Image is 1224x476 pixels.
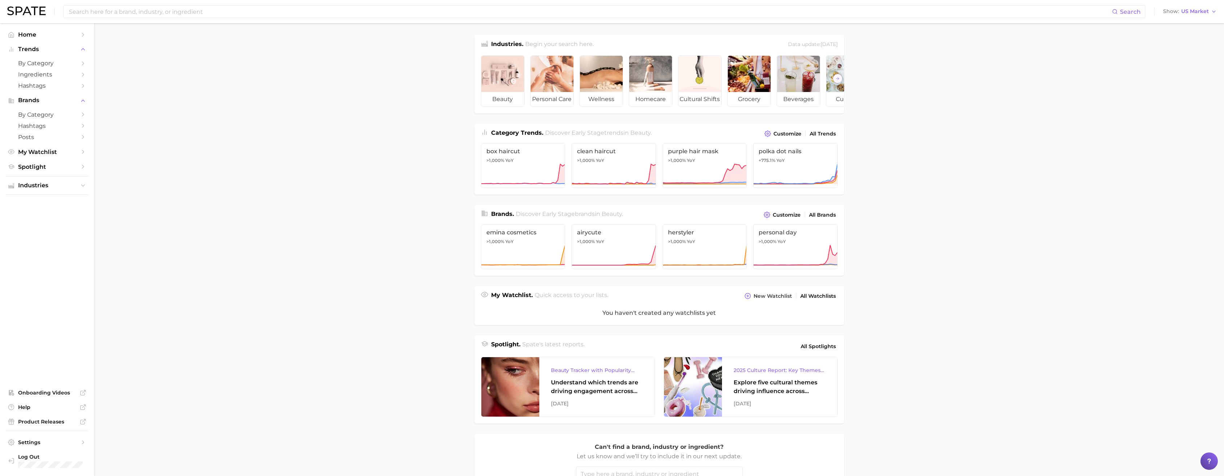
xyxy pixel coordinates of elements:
span: clean haircut [577,148,651,155]
a: airycute>1,000% YoY [572,224,656,269]
h2: Spate's latest reports. [522,340,585,352]
div: [DATE] [734,399,826,408]
button: New Watchlist [743,291,793,301]
span: Brands . [491,210,514,217]
span: All Spotlights [801,342,836,351]
a: Spotlight [6,161,88,172]
h2: Quick access to your lists. [535,291,608,301]
a: culinary [826,55,870,107]
div: Explore five cultural themes driving influence across beauty, food, and pop culture. [734,378,826,396]
span: Ingredients [18,71,76,78]
span: YoY [777,239,786,245]
span: beauty [602,210,622,217]
span: polka dot nails [759,148,832,155]
span: >1,000% [668,239,686,244]
span: Customize [773,212,801,218]
h1: Spotlight. [491,340,520,352]
span: YoY [776,158,785,163]
span: Log Out [18,454,83,460]
a: purple hair mask>1,000% YoY [663,143,747,188]
span: homecare [629,92,672,107]
span: cultural shifts [679,92,721,107]
a: grocery [727,55,771,107]
a: homecare [629,55,672,107]
span: New Watchlist [754,293,792,299]
span: beauty [630,129,651,136]
a: 2025 Culture Report: Key Themes That Are Shaping Consumer DemandExplore five cultural themes driv... [664,357,838,417]
button: ShowUS Market [1161,7,1219,16]
span: beauty [481,92,524,107]
p: Can't find a brand, industry or ingredient? [576,442,743,452]
a: box haircut>1,000% YoY [481,143,565,188]
a: My Watchlist [6,146,88,158]
a: by Category [6,58,88,69]
span: YoY [687,239,695,245]
span: Product Releases [18,418,76,425]
a: Hashtags [6,80,88,91]
img: SPATE [7,7,46,15]
h2: Begin your search here. [525,40,594,50]
span: Brands [18,97,76,104]
a: clean haircut>1,000% YoY [572,143,656,188]
span: YoY [596,158,604,163]
span: purple hair mask [668,148,742,155]
a: Hashtags [6,120,88,131]
a: cultural shifts [678,55,722,107]
div: You haven't created any watchlists yet [474,301,844,325]
h1: My Watchlist. [491,291,533,301]
span: Settings [18,439,76,446]
span: YoY [505,158,514,163]
div: Understand which trends are driving engagement across platforms in the skin, hair, makeup, and fr... [551,378,643,396]
div: [DATE] [551,399,643,408]
span: Customize [773,131,801,137]
button: Customize [762,210,802,220]
span: by Category [18,60,76,67]
span: Help [18,404,76,410]
a: All Trends [808,129,838,139]
a: personal care [530,55,574,107]
a: Posts [6,131,88,143]
span: beverages [777,92,820,107]
div: Data update: [DATE] [788,40,838,50]
a: All Brands [807,210,838,220]
a: All Watchlists [798,291,838,301]
span: herstyler [668,229,742,236]
button: Brands [6,95,88,106]
a: Product Releases [6,416,88,427]
span: >1,000% [577,158,595,163]
span: Posts [18,134,76,141]
span: >1,000% [577,239,595,244]
span: My Watchlist [18,149,76,155]
div: Beauty Tracker with Popularity Index [551,366,643,375]
a: beauty [481,55,524,107]
span: >1,000% [486,239,504,244]
button: Customize [763,129,803,139]
span: YoY [596,239,604,245]
span: Category Trends . [491,129,543,136]
a: All Spotlights [799,340,838,352]
span: >1,000% [486,158,504,163]
span: All Watchlists [800,293,836,299]
a: Log out. Currently logged in with e-mail Lmerle@ulta.com. [6,451,88,470]
h1: Industries. [491,40,523,50]
span: All Trends [810,131,836,137]
a: wellness [580,55,623,107]
span: Home [18,31,76,38]
a: herstyler>1,000% YoY [663,224,747,269]
a: personal day>1,000% YoY [753,224,838,269]
span: Onboarding Videos [18,389,76,396]
span: Discover Early Stage brands in . [516,210,623,217]
span: Industries [18,182,76,189]
span: Show [1163,9,1179,13]
span: personal day [759,229,832,236]
span: >1,000% [668,158,686,163]
span: All Brands [809,212,836,218]
span: airycute [577,229,651,236]
input: Search here for a brand, industry, or ingredient [68,5,1112,18]
span: +775.1% [759,158,775,163]
span: YoY [505,239,514,245]
a: beverages [777,55,820,107]
span: wellness [580,92,623,107]
p: Let us know and we’ll try to include it in our next update. [576,452,743,461]
span: >1,000% [759,239,776,244]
